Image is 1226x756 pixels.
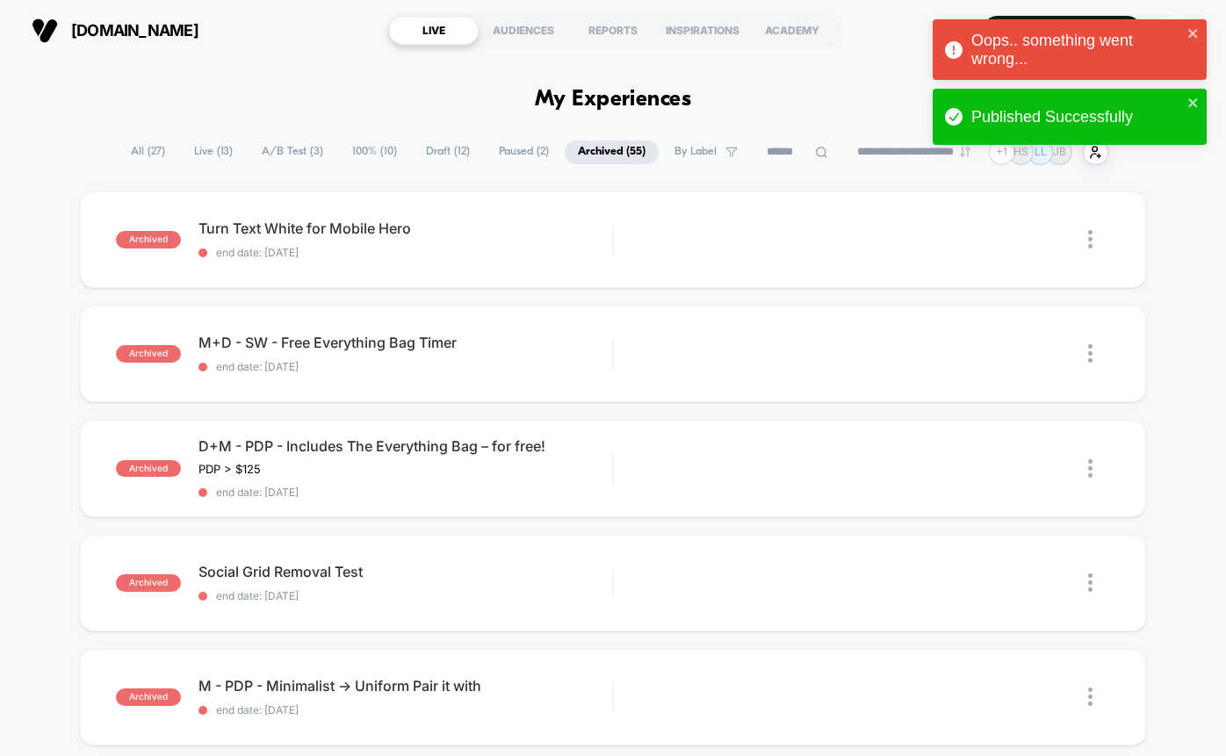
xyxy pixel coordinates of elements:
button: [DOMAIN_NAME] [26,17,204,45]
span: Draft ( 12 ) [413,140,483,164]
span: PDP > $125 [198,463,261,476]
span: Live ( 13 ) [181,140,246,164]
div: ACADEMY [747,17,837,45]
span: Social Grid Removal Test [198,564,613,580]
span: end date: [DATE] [198,704,613,716]
img: close [1088,573,1093,592]
h1: My Experiences [535,88,692,113]
span: By Label [674,146,717,159]
span: M - PDP - Minimalist -> Uniform Pair it with [198,678,613,694]
div: INSPIRATIONS [658,17,747,45]
span: 100% ( 10 ) [339,140,410,164]
button: close [1187,26,1200,45]
span: archived [116,574,181,592]
span: A/B Test ( 3 ) [249,140,336,164]
button: close [1187,96,1200,114]
div: Published Successfully [971,108,1182,126]
button: HS [1155,13,1200,49]
span: Paused ( 2 ) [486,140,562,164]
div: REPORTS [568,17,658,45]
img: close [1088,459,1093,478]
span: end date: [DATE] [198,247,613,259]
span: Archived ( 55 ) [565,140,659,164]
span: end date: [DATE] [198,590,613,602]
span: All ( 27 ) [118,140,178,164]
div: Oops.. something went wrong... [971,32,1182,68]
span: [DOMAIN_NAME] [71,22,198,40]
span: end date: [DATE] [198,486,613,499]
img: close [1088,688,1093,706]
img: Visually logo [32,18,58,44]
div: HS [1160,14,1194,48]
span: archived [116,688,181,706]
span: M+D - SW - Free Everything Bag Timer [198,335,613,350]
img: close [1088,230,1093,248]
span: Turn Text White for Mobile Hero [198,220,613,236]
div: AUDIENCES [479,17,568,45]
img: close [1088,344,1093,363]
span: D+M - PDP - Includes The Everything Bag – for free! [198,438,613,454]
span: archived [116,460,181,478]
span: end date: [DATE] [198,361,613,373]
span: archived [116,345,181,363]
span: archived [116,231,181,248]
div: LIVE [389,17,479,45]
